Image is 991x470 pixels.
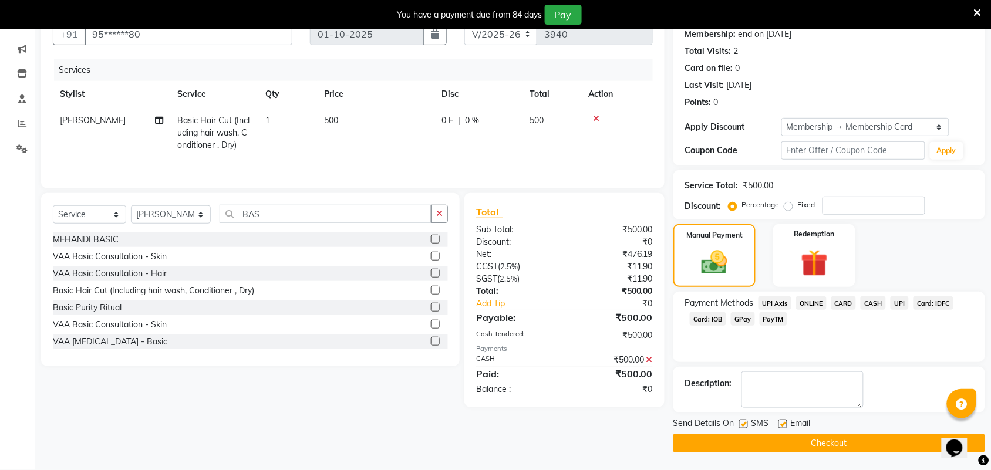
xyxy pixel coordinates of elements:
div: Service Total: [685,180,739,192]
span: SMS [751,417,769,432]
img: _gift.svg [793,246,837,280]
div: Last Visit: [685,79,724,92]
div: ₹500.00 [564,310,662,324]
div: Discount: [685,200,722,212]
span: Email [791,417,811,432]
span: 500 [324,115,338,126]
iframe: chat widget [942,423,979,458]
div: Sub Total: [467,224,565,236]
div: ( ) [467,273,565,285]
div: [DATE] [727,79,752,92]
th: Total [523,81,581,107]
div: Cash Tendered: [467,329,565,341]
div: Description: [685,377,732,390]
div: VAA [MEDICAL_DATA] - Basic [53,336,167,348]
span: Payment Methods [685,297,754,309]
span: Send Details On [673,417,734,432]
div: Basic Hair Cut (Including hair wash, Conditioner , Dry) [53,285,254,297]
div: Total: [467,285,565,297]
div: Payments [476,344,653,354]
div: end on [DATE] [739,28,792,40]
div: 0 [714,96,719,109]
div: ₹500.00 [564,329,662,341]
input: Search or Scan [220,205,432,223]
div: ₹500.00 [564,285,662,297]
div: ₹11.90 [564,273,662,285]
span: 0 % [465,114,479,127]
span: PayTM [760,312,788,326]
label: Redemption [794,229,835,239]
button: Pay [545,5,582,25]
div: ₹0 [564,236,662,248]
div: VAA Basic Consultation - Skin [53,319,167,331]
th: Qty [258,81,317,107]
span: 0 F [441,114,453,127]
div: Card on file: [685,62,733,75]
span: SGST [476,273,497,284]
div: You have a payment due from 84 days [397,9,542,21]
span: Card: IDFC [914,296,953,310]
span: Total [476,206,503,218]
div: VAA Basic Consultation - Skin [53,251,167,263]
div: CASH [467,354,565,366]
span: | [458,114,460,127]
div: ₹0 [581,297,662,310]
div: ₹500.00 [743,180,774,192]
span: UPI [891,296,909,310]
span: 1 [265,115,270,126]
div: VAA Basic Consultation - Hair [53,268,167,280]
span: UPI Axis [759,296,791,310]
div: ( ) [467,261,565,273]
th: Action [581,81,653,107]
label: Percentage [742,200,780,210]
div: Net: [467,248,565,261]
span: CGST [476,261,498,272]
div: Coupon Code [685,144,781,157]
span: ONLINE [796,296,827,310]
button: Apply [930,142,963,160]
img: _cash.svg [693,248,736,278]
a: Add Tip [467,297,581,310]
input: Search by Name/Mobile/Email/Code [85,23,292,45]
span: 2.5% [500,274,517,283]
span: 2.5% [500,262,518,271]
div: 2 [734,45,739,58]
div: Membership: [685,28,736,40]
th: Disc [434,81,523,107]
span: 500 [530,115,544,126]
button: Checkout [673,434,985,452]
div: ₹476.19 [564,248,662,261]
div: ₹11.90 [564,261,662,273]
th: Stylist [53,81,170,107]
button: +91 [53,23,86,45]
div: ₹0 [564,383,662,395]
label: Manual Payment [686,230,743,241]
span: Basic Hair Cut (Including hair wash, Conditioner , Dry) [177,115,250,150]
label: Fixed [798,200,815,210]
div: Discount: [467,236,565,248]
span: CASH [861,296,886,310]
span: Card: IOB [690,312,726,326]
div: 0 [736,62,740,75]
div: Points: [685,96,712,109]
div: Services [54,59,662,81]
div: Balance : [467,383,565,395]
div: MEHANDI BASIC [53,234,119,246]
span: [PERSON_NAME] [60,115,126,126]
span: CARD [831,296,857,310]
div: ₹500.00 [564,224,662,236]
div: Total Visits: [685,45,732,58]
th: Price [317,81,434,107]
div: Apply Discount [685,121,781,133]
div: Payable: [467,310,565,324]
div: Basic Purity Ritual [53,302,122,314]
div: ₹500.00 [564,354,662,366]
input: Enter Offer / Coupon Code [781,141,925,160]
th: Service [170,81,258,107]
div: ₹500.00 [564,367,662,381]
span: GPay [731,312,755,326]
div: Paid: [467,367,565,381]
